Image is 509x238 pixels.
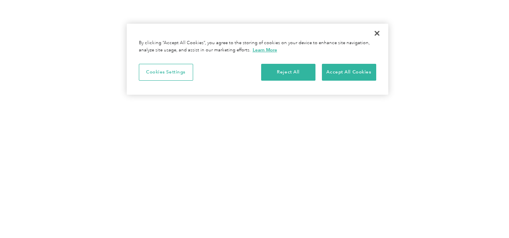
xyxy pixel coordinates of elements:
[127,24,388,95] div: Cookie banner
[322,64,376,81] button: Accept All Cookies
[368,24,386,42] button: Close
[261,64,315,81] button: Reject All
[139,64,193,81] button: Cookies Settings
[139,40,376,54] div: By clicking “Accept All Cookies”, you agree to the storing of cookies on your device to enhance s...
[127,24,388,95] div: Privacy
[253,47,277,53] a: More information about your privacy, opens in a new tab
